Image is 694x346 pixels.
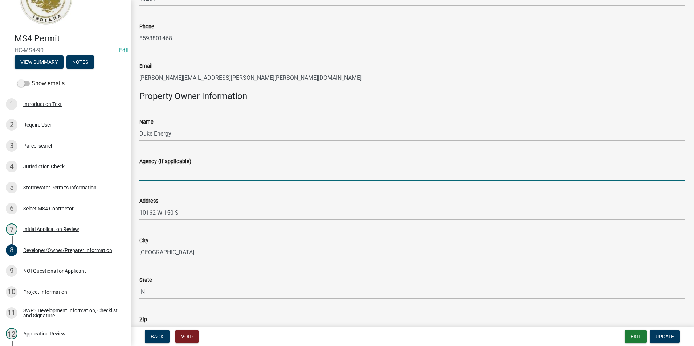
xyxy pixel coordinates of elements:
span: HC-MS4-90 [15,47,116,54]
div: 1 [6,98,17,110]
label: State [139,278,152,283]
span: Back [151,334,164,339]
div: 11 [6,307,17,319]
label: Name [139,120,154,125]
div: 10 [6,286,17,298]
label: City [139,238,148,243]
div: 5 [6,182,17,193]
h4: Property Owner Information [139,91,685,102]
h4: MS4 Permit [15,33,125,44]
div: Require User [23,122,52,127]
button: Exit [625,330,647,343]
wm-modal-confirm: Summary [15,59,64,65]
div: Introduction Text [23,102,62,107]
button: Void [175,330,199,343]
a: Edit [119,47,129,54]
label: Phone [139,24,154,29]
div: 4 [6,161,17,172]
div: NOI Questions for Applicant [23,268,86,273]
div: 2 [6,119,17,131]
button: View Summary [15,55,64,69]
label: Show emails [17,79,65,88]
div: Developer/Owner/Preparer Information [23,248,112,253]
label: Address [139,199,158,204]
div: 12 [6,328,17,339]
button: Update [650,330,680,343]
div: Project Information [23,289,67,294]
div: Stormwater Permits Information [23,185,97,190]
button: Back [145,330,170,343]
div: 6 [6,203,17,214]
div: 9 [6,265,17,277]
wm-modal-confirm: Edit Application Number [119,47,129,54]
div: Application Review [23,331,66,336]
label: Email [139,64,153,69]
label: Agency (if applicable) [139,159,191,164]
div: Select MS4 Contractor [23,206,74,211]
button: Notes [66,55,94,69]
div: 3 [6,140,17,152]
div: SWP3 Development Information, Checklist, and Signature [23,308,119,318]
div: Parcel search [23,143,54,148]
div: Initial Application Review [23,227,79,232]
div: 8 [6,244,17,256]
label: Zip [139,317,147,322]
wm-modal-confirm: Notes [66,59,94,65]
div: Jurisdiction Check [23,164,65,169]
span: Update [656,334,674,339]
div: 7 [6,223,17,235]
